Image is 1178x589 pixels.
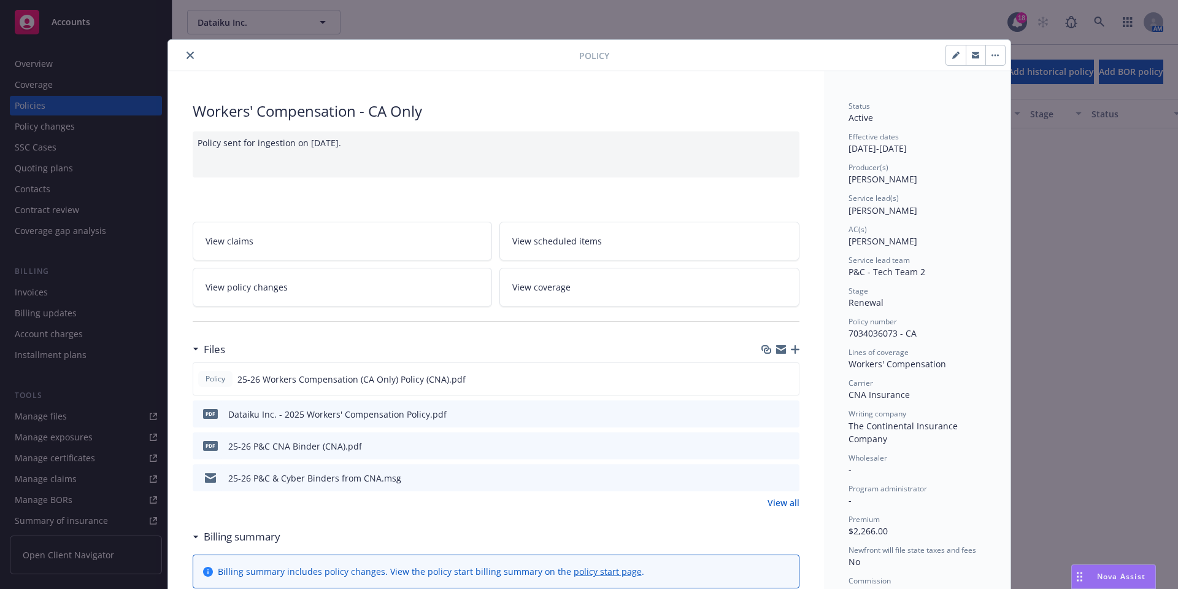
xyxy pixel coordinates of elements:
[849,327,917,339] span: 7034036073 - CA
[499,222,799,260] a: View scheduled items
[849,205,917,216] span: [PERSON_NAME]
[1097,571,1145,582] span: Nova Assist
[574,566,642,577] a: policy start page
[193,341,225,357] div: Files
[849,255,910,265] span: Service lead team
[849,464,852,475] span: -
[783,408,795,421] button: preview file
[764,408,774,421] button: download file
[849,556,860,568] span: No
[193,101,799,122] div: Workers' Compensation - CA Only
[764,472,774,485] button: download file
[193,222,493,260] a: View claims
[849,224,867,235] span: AC(s)
[849,575,891,586] span: Commission
[849,193,899,203] span: Service lead(s)
[203,441,218,450] span: pdf
[849,101,870,111] span: Status
[183,48,198,63] button: close
[193,131,799,177] div: Policy sent for ingestion on [DATE].
[849,389,910,400] span: CNA Insurance
[1072,565,1087,588] div: Drag to move
[849,131,899,142] span: Effective dates
[193,529,280,545] div: Billing summary
[849,162,888,173] span: Producer(s)
[228,440,362,453] div: 25-26 P&C CNA Binder (CNA).pdf
[849,131,986,155] div: [DATE] - [DATE]
[849,358,946,370] span: Workers' Compensation
[849,408,906,419] span: Writing company
[783,472,795,485] button: preview file
[783,440,795,453] button: preview file
[206,235,253,248] span: View claims
[218,565,644,578] div: Billing summary includes policy changes. View the policy start billing summary on the .
[237,373,466,386] span: 25-26 Workers Compensation (CA Only) Policy (CNA).pdf
[849,347,909,357] span: Lines of coverage
[849,286,868,296] span: Stage
[849,545,976,555] span: Newfront will file state taxes and fees
[849,266,925,278] span: P&C - Tech Team 2
[1071,564,1156,589] button: Nova Assist
[228,408,447,421] div: Dataiku Inc. - 2025 Workers' Compensation Policy.pdf
[849,235,917,247] span: [PERSON_NAME]
[764,440,774,453] button: download file
[849,453,887,463] span: Wholesaler
[849,316,897,327] span: Policy number
[849,173,917,185] span: [PERSON_NAME]
[849,494,852,506] span: -
[849,420,960,445] span: The Continental Insurance Company
[499,268,799,306] a: View coverage
[193,268,493,306] a: View policy changes
[204,529,280,545] h3: Billing summary
[206,281,288,294] span: View policy changes
[849,297,883,308] span: Renewal
[203,409,218,418] span: pdf
[849,112,873,123] span: Active
[203,373,228,384] span: Policy
[849,514,880,525] span: Premium
[783,373,794,386] button: preview file
[512,281,571,294] span: View coverage
[849,378,873,388] span: Carrier
[768,496,799,509] a: View all
[228,472,401,485] div: 25-26 P&C & Cyber Binders from CNA.msg
[512,235,602,248] span: View scheduled items
[204,341,225,357] h3: Files
[579,49,609,62] span: Policy
[763,373,773,386] button: download file
[849,483,927,494] span: Program administrator
[849,525,888,537] span: $2,266.00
